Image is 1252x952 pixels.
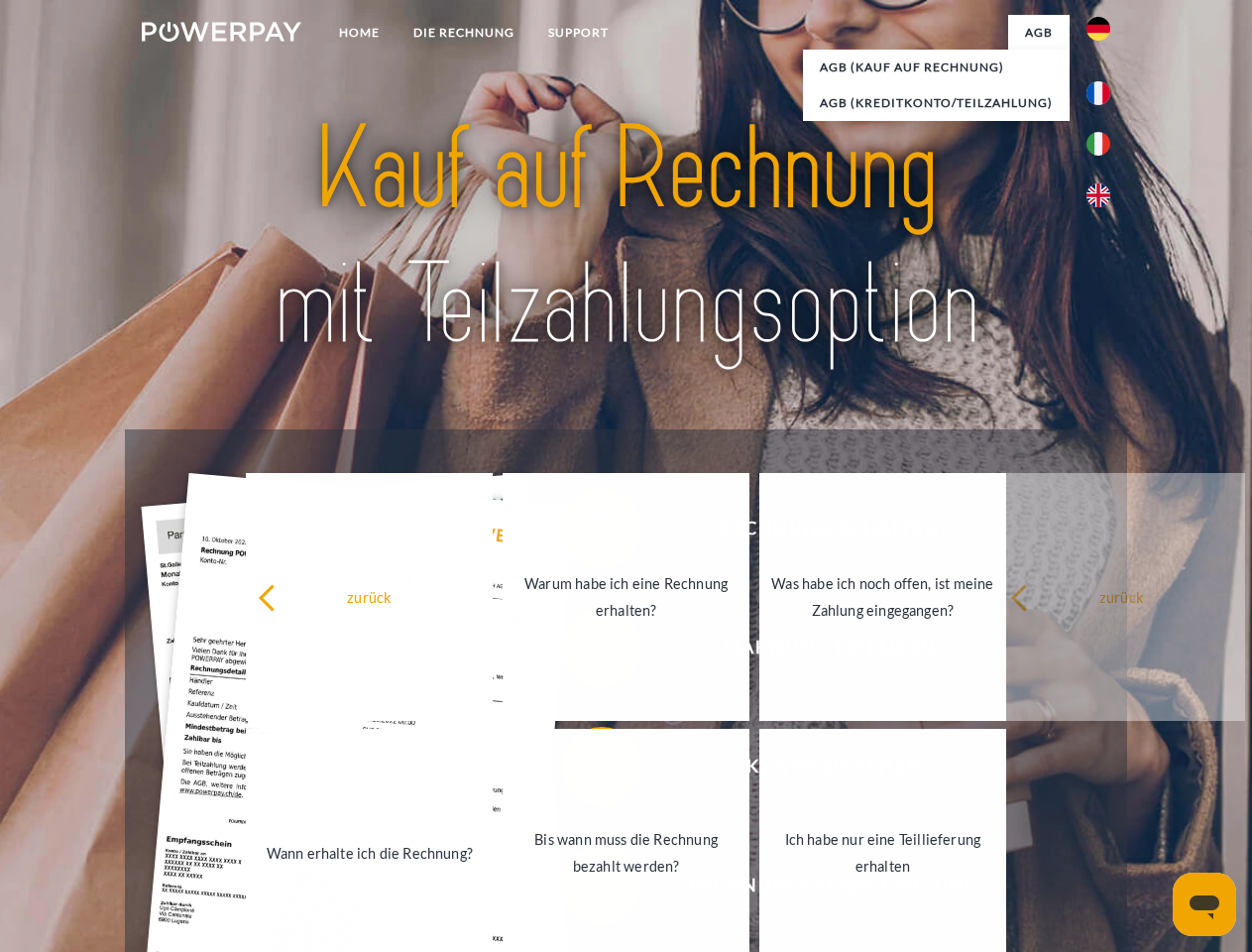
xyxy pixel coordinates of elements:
[514,826,738,880] div: Bis wann muss die Rechnung bezahlt werden?
[142,22,301,42] img: logo-powerpay-white.svg
[1086,183,1110,207] img: en
[258,839,481,866] div: Wann erhalte ich die Rechnung?
[1173,873,1236,936] iframe: Schaltfläche zum Öffnen des Messaging-Fensters
[189,95,1063,380] img: title-powerpay_de.svg
[514,570,738,624] div: Warum habe ich eine Rechnung erhalten?
[803,50,1070,85] a: AGB (Kauf auf Rechnung)
[759,473,1006,721] a: Was habe ich noch offen, ist meine Zahlung eingegangen?
[397,15,531,51] a: DIE RECHNUNG
[258,583,481,610] div: zurück
[803,85,1070,121] a: AGB (Kreditkonto/Teilzahlung)
[1010,583,1233,610] div: zurück
[322,15,397,51] a: Home
[1008,15,1070,51] a: agb
[771,826,994,880] div: Ich habe nur eine Teillieferung erhalten
[1086,17,1110,41] img: de
[771,570,994,624] div: Was habe ich noch offen, ist meine Zahlung eingegangen?
[1086,81,1110,105] img: fr
[531,15,626,51] a: SUPPORT
[1086,132,1110,156] img: it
